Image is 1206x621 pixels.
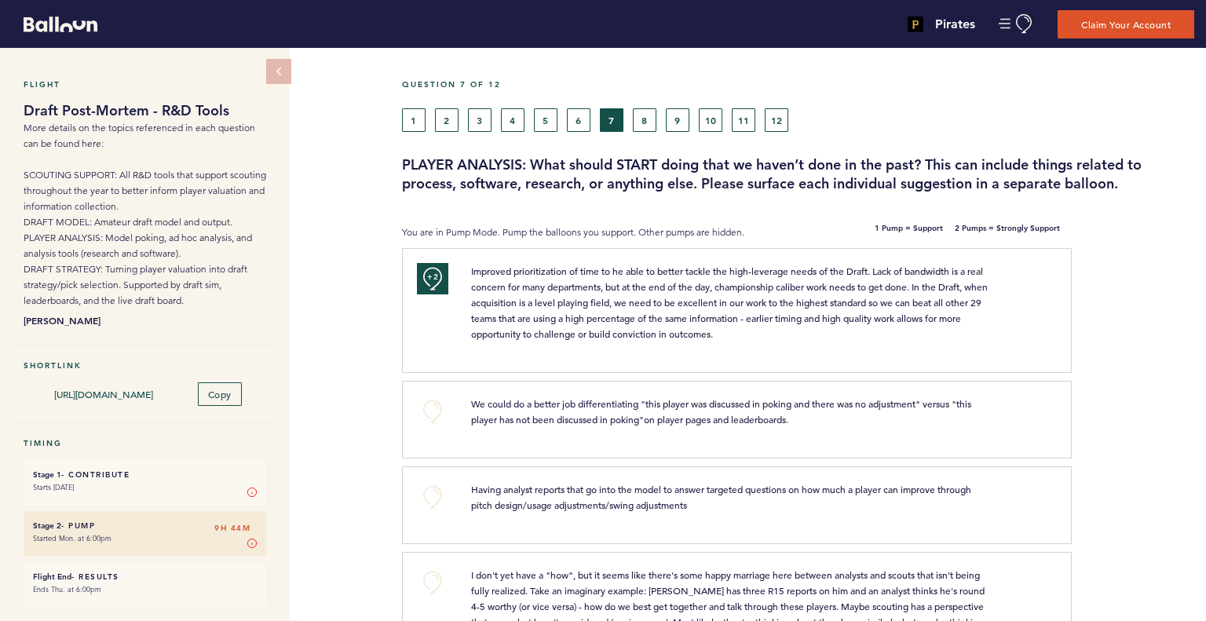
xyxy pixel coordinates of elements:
a: Balloon [12,16,97,32]
h6: - Pump [33,521,257,531]
button: 4 [501,108,524,132]
h4: Pirates [935,15,975,34]
button: 7 [600,108,623,132]
button: 10 [699,108,722,132]
small: Flight End [33,572,71,582]
button: Copy [198,382,242,406]
b: [PERSON_NAME] [24,312,266,328]
h6: - Contribute [33,469,257,480]
span: +2 [427,269,438,285]
p: You are in Pump Mode. Pump the balloons you support. Other pumps are hidden. [402,225,792,240]
span: Improved prioritization of time to he able to better tackle the high-leverage needs of the Draft.... [471,265,990,340]
b: 2 Pumps = Strongly Support [955,225,1060,240]
small: Stage 1 [33,469,61,480]
span: Copy [208,388,232,400]
button: Claim Your Account [1058,10,1194,38]
button: 5 [534,108,557,132]
span: 9H 44M [214,521,250,536]
button: 6 [567,108,590,132]
button: 9 [666,108,689,132]
h5: Flight [24,79,266,89]
span: We could do a better job differentiating "this player was discussed in poking and there was no ad... [471,397,974,426]
h5: Question 7 of 12 [402,79,1194,89]
h3: PLAYER ANALYSIS: What should START doing that we haven’t done in the past? This can include thing... [402,155,1194,193]
h1: Draft Post-Mortem - R&D Tools [24,101,266,120]
button: +2 [417,263,448,294]
h6: - Results [33,572,257,582]
button: 12 [765,108,788,132]
h5: Shortlink [24,360,266,371]
span: More details on the topics referenced in each question can be found here: SCOUTING SUPPORT: All R... [24,122,266,306]
time: Starts [DATE] [33,482,74,492]
time: Started Mon. at 6:00pm [33,533,111,543]
button: 1 [402,108,426,132]
b: 1 Pump = Support [875,225,943,240]
span: Having analyst reports that go into the model to answer targeted questions on how much a player c... [471,483,974,511]
time: Ends Thu. at 6:00pm [33,584,101,594]
svg: Balloon [24,16,97,32]
button: 2 [435,108,459,132]
button: 11 [732,108,755,132]
button: Manage Account [999,14,1034,34]
button: 3 [468,108,492,132]
small: Stage 2 [33,521,61,531]
button: 8 [633,108,656,132]
h5: Timing [24,438,266,448]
